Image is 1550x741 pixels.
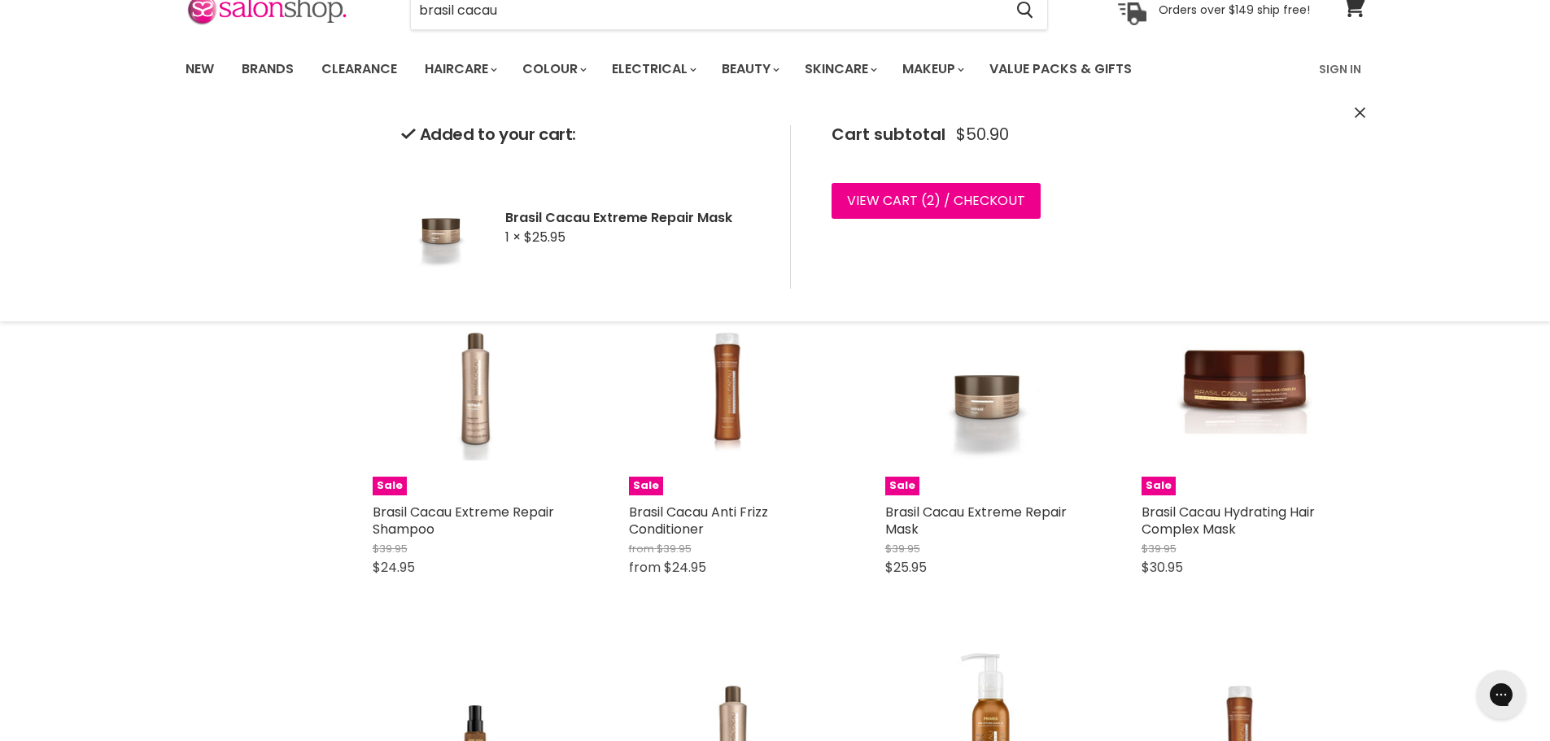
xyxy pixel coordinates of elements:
a: Brasil Cacau Hydrating Hair Complex MaskSale [1142,288,1349,495]
nav: Main [165,46,1386,93]
h2: Added to your cart: [401,125,764,144]
span: $50.90 [956,125,1009,144]
a: Brasil Cacau Anti Frizz ConditionerSale [629,288,836,495]
span: $24.95 [664,558,706,577]
img: Brasil Cacau Extreme Repair Mask [919,288,1058,495]
span: $39.95 [1142,541,1177,556]
a: Brasil Cacau Extreme Repair Mask [885,503,1067,538]
img: Brasil Cacau Extreme Repair Shampoo [407,288,545,495]
img: Brasil Cacau Extreme Repair Mask [401,167,482,289]
span: $25.95 [524,228,565,246]
span: Sale [1142,477,1176,495]
span: from [629,541,654,556]
a: Brasil Cacau Extreme Repair MaskSale [885,288,1093,495]
span: Sale [885,477,919,495]
a: Beauty [710,52,789,86]
span: 1 × [505,228,521,246]
ul: Main menu [173,46,1227,93]
iframe: Gorgias live chat messenger [1469,665,1534,725]
img: Brasil Cacau Hydrating Hair Complex Mask [1176,288,1314,495]
a: Brasil Cacau Extreme Repair ShampooSale [373,288,580,495]
img: Brasil Cacau Anti Frizz Conditioner [663,288,801,495]
a: Makeup [890,52,974,86]
a: View cart (2) / Checkout [832,183,1041,219]
a: New [173,52,226,86]
span: 2 [927,191,934,210]
span: Sale [373,477,407,495]
button: Close [1355,105,1365,122]
span: $24.95 [373,558,415,577]
a: Haircare [413,52,507,86]
a: Brands [229,52,306,86]
a: Brasil Cacau Hydrating Hair Complex Mask [1142,503,1315,538]
a: Sign In [1309,52,1371,86]
span: $25.95 [885,558,927,577]
span: Cart subtotal [832,123,945,146]
span: $30.95 [1142,558,1183,577]
a: Colour [510,52,596,86]
a: Electrical [600,52,706,86]
a: Brasil Cacau Extreme Repair Shampoo [373,503,554,538]
span: $39.95 [885,541,920,556]
a: Value Packs & Gifts [977,52,1144,86]
span: $39.95 [657,541,692,556]
span: Sale [629,477,663,495]
a: Clearance [309,52,409,86]
span: from [629,558,661,577]
h2: Brasil Cacau Extreme Repair Mask [505,209,764,226]
p: Orders over $149 ship free! [1159,2,1310,17]
a: Brasil Cacau Anti Frizz Conditioner [629,503,768,538]
a: Skincare [792,52,887,86]
span: $39.95 [373,541,408,556]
